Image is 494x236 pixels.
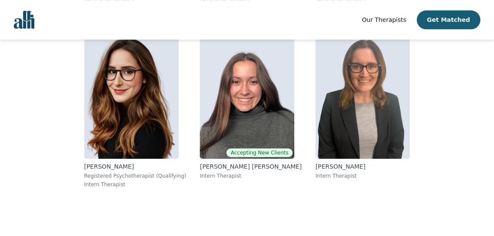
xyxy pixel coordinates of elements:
p: [PERSON_NAME] [315,162,410,171]
p: Intern Therapist [200,172,302,179]
span: Accepting New Clients [226,148,293,157]
img: Rachelle_Angers Ritacca [200,35,294,159]
img: alli logo [14,11,34,29]
a: Natalie_Baillargeon[PERSON_NAME]Registered Psychotherapist (Qualifying)Intern Therapist [77,28,193,195]
p: Intern Therapist [84,181,186,188]
span: Our Therapists [362,16,406,23]
p: [PERSON_NAME] [84,162,186,171]
p: Intern Therapist [315,172,410,179]
p: Registered Psychotherapist (Qualifying) [84,172,186,179]
p: [PERSON_NAME] [PERSON_NAME] [200,162,302,171]
a: Our Therapists [362,15,406,25]
a: Molly_Macdermaid[PERSON_NAME]Intern Therapist [308,28,417,195]
button: Get Matched [417,10,480,29]
img: Molly_Macdermaid [315,35,410,159]
img: Natalie_Baillargeon [84,35,179,159]
a: Rachelle_Angers RitaccaAccepting New Clients[PERSON_NAME] [PERSON_NAME]Intern Therapist [193,28,308,195]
